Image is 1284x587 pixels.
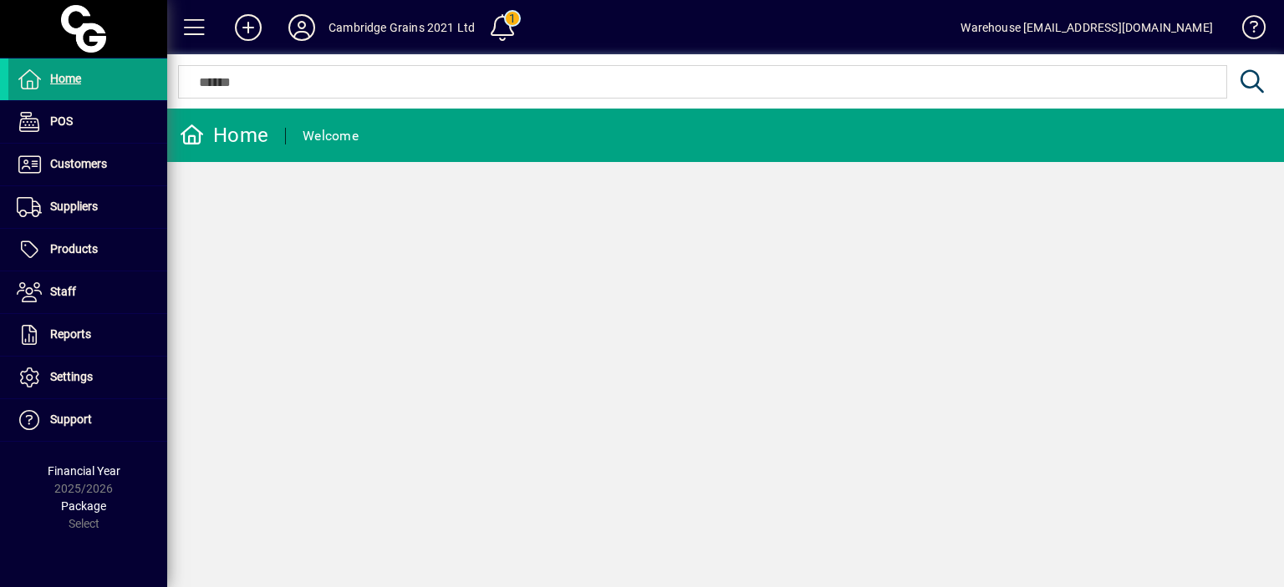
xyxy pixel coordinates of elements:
span: Suppliers [50,200,98,213]
button: Profile [275,13,329,43]
a: Support [8,399,167,441]
div: Home [180,122,268,149]
span: Support [50,412,92,426]
span: Staff [50,285,76,298]
button: Add [222,13,275,43]
a: Suppliers [8,186,167,228]
a: Knowledge Base [1230,3,1263,58]
a: POS [8,101,167,143]
span: Reports [50,327,91,341]
a: Staff [8,271,167,313]
span: Home [50,72,81,85]
span: Settings [50,370,93,383]
a: Reports [8,314,167,356]
span: Products [50,242,98,256]
span: Financial Year [48,464,120,478]
div: Cambridge Grains 2021 Ltd [329,14,475,41]
span: Package [61,499,106,513]
a: Settings [8,357,167,398]
span: Customers [50,157,107,170]
div: Welcome [303,123,359,149]
a: Products [8,229,167,271]
div: Warehouse [EMAIL_ADDRESS][DOMAIN_NAME] [960,14,1213,41]
a: Customers [8,144,167,185]
span: POS [50,114,73,128]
